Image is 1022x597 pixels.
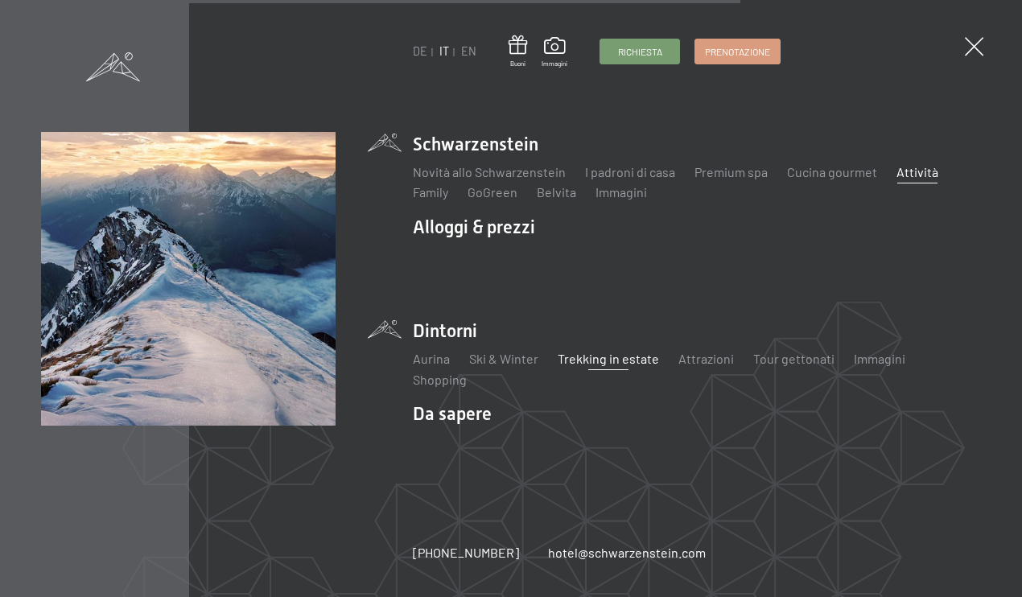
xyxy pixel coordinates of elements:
[694,164,768,179] a: Premium spa
[542,60,567,68] span: Immagini
[896,164,938,179] a: Attività
[787,164,877,179] a: Cucina gourmet
[585,164,675,179] a: I padroni di casa
[461,44,476,58] a: EN
[413,164,566,179] a: Novità allo Schwarzenstein
[558,351,659,366] a: Trekking in estate
[468,184,517,200] a: GoGreen
[705,45,770,59] span: Prenotazione
[413,184,448,200] a: Family
[542,37,567,68] a: Immagini
[753,351,834,366] a: Tour gettonati
[413,544,519,562] a: [PHONE_NUMBER]
[413,372,467,387] a: Shopping
[537,184,576,200] a: Belvita
[854,351,905,366] a: Immagini
[678,351,734,366] a: Attrazioni
[413,351,450,366] a: Aurina
[413,44,427,58] a: DE
[695,39,780,64] a: Prenotazione
[600,39,679,64] a: Richiesta
[439,44,449,58] a: IT
[509,60,527,68] span: Buoni
[595,184,647,200] a: Immagini
[548,544,706,562] a: hotel@schwarzenstein.com
[509,35,527,68] a: Buoni
[413,545,519,560] span: [PHONE_NUMBER]
[618,45,662,59] span: Richiesta
[469,351,538,366] a: Ski & Winter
